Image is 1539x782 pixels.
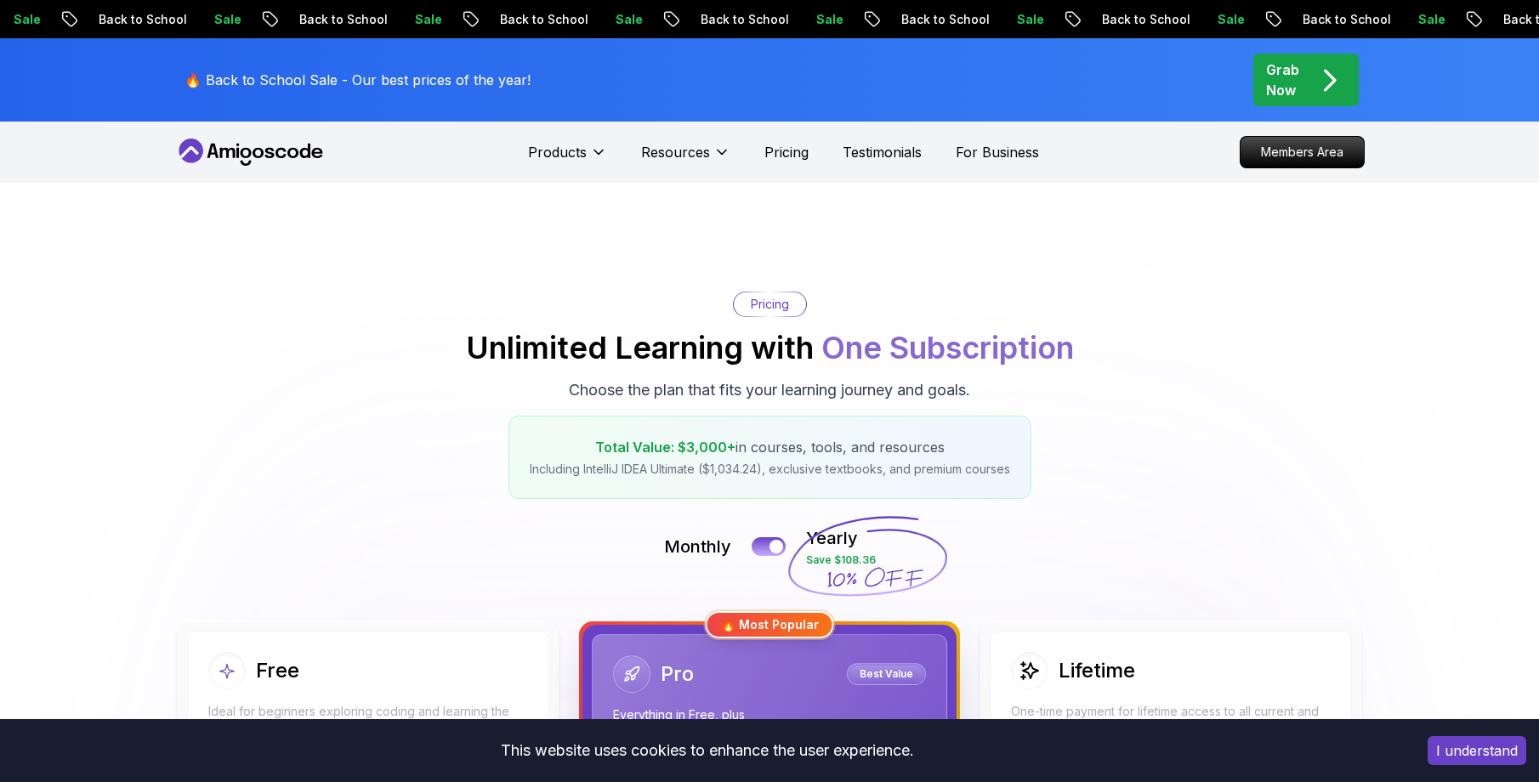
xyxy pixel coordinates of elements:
[673,11,788,28] p: Back to School
[1240,136,1365,168] a: Members Area
[849,666,923,683] p: Best Value
[588,11,642,28] p: Sale
[1074,11,1190,28] p: Back to School
[1241,137,1364,167] p: Members Area
[472,11,588,28] p: Back to School
[1266,59,1299,100] p: Grab Now
[1011,703,1331,737] p: One-time payment for lifetime access to all current and future courses.
[387,11,441,28] p: Sale
[613,706,926,723] p: Everything in Free, plus
[843,142,922,162] a: Testimonials
[185,70,531,90] p: 🔥 Back to School Sale - Our best prices of the year!
[1390,11,1445,28] p: Sale
[1428,736,1526,765] button: Accept cookies
[641,142,730,176] button: Resources
[873,11,989,28] p: Back to School
[13,732,1402,769] div: This website uses cookies to enhance the user experience.
[989,11,1043,28] p: Sale
[186,11,241,28] p: Sale
[1059,657,1135,684] h2: Lifetime
[661,660,694,688] h2: Pro
[664,535,731,558] p: Monthly
[764,142,809,162] a: Pricing
[256,657,299,684] h2: Free
[956,142,1039,162] a: For Business
[208,703,528,737] p: Ideal for beginners exploring coding and learning the basics for free.
[788,11,843,28] p: Sale
[1275,11,1390,28] p: Back to School
[1190,11,1244,28] p: Sale
[271,11,387,28] p: Back to School
[528,142,587,162] p: Products
[641,142,710,162] p: Resources
[528,142,607,176] button: Products
[71,11,186,28] p: Back to School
